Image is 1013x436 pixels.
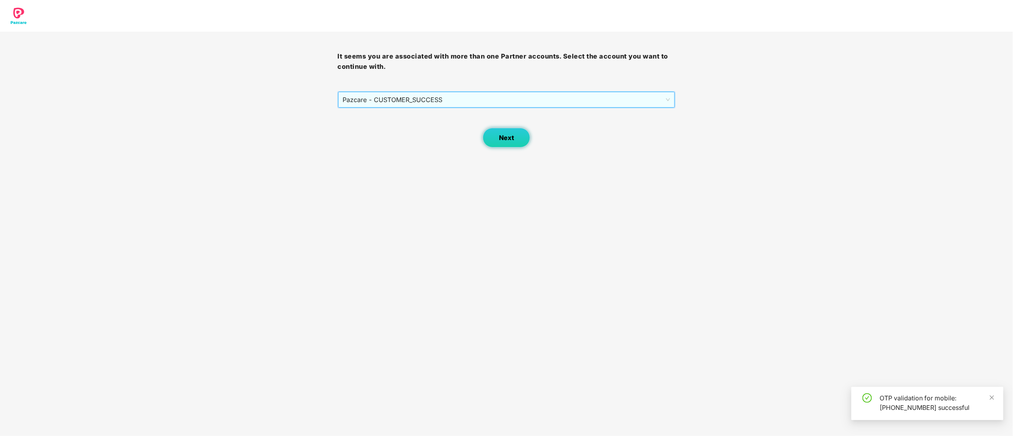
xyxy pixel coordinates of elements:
span: Pazcare - CUSTOMER_SUCCESS [343,92,670,107]
span: check-circle [863,393,872,403]
span: Next [499,134,514,142]
button: Next [483,128,530,148]
div: OTP validation for mobile: [PHONE_NUMBER] successful [880,393,994,412]
span: close [989,395,995,400]
h3: It seems you are associated with more than one Partner accounts. Select the account you want to c... [338,51,676,72]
